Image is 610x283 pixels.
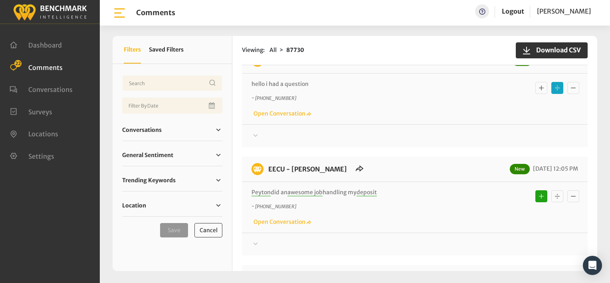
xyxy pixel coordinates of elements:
[122,199,222,211] a: Location
[122,75,222,91] input: Username
[28,152,54,160] span: Settings
[122,174,222,186] a: Trending Keywords
[136,8,175,17] h1: Comments
[252,163,263,175] img: benchmark
[122,98,222,114] input: Date range input field
[356,189,377,196] span: deposit
[537,7,591,15] span: [PERSON_NAME]
[124,36,141,64] button: Filters
[122,201,146,210] span: Location
[28,108,52,116] span: Surveys
[252,203,296,209] i: ~ [PHONE_NUMBER]
[113,6,127,20] img: bar
[13,2,87,22] img: benchmark
[10,151,54,159] a: Settings
[252,95,296,101] i: ~ [PHONE_NUMBER]
[252,189,271,196] span: Peyton
[502,4,524,18] a: Logout
[252,80,497,88] p: hello i had a question
[263,163,352,175] h6: EECU - Clovis West
[252,110,311,117] a: Open Conversation
[14,60,22,67] span: 22
[531,165,578,172] span: [DATE] 12:05 PM
[122,124,222,136] a: Conversations
[28,63,63,71] span: Comments
[10,107,52,115] a: Surveys
[122,126,162,134] span: Conversations
[10,129,58,137] a: Locations
[531,45,581,55] span: Download CSV
[583,256,602,275] div: Open Intercom Messenger
[516,42,588,58] button: Download CSV
[207,98,218,114] button: Open Calendar
[268,165,347,173] a: EECU - [PERSON_NAME]
[194,223,222,237] button: Cancel
[10,85,73,93] a: Conversations
[502,7,524,15] a: Logout
[28,86,73,94] span: Conversations
[286,46,304,54] strong: 87730
[510,164,530,174] span: New
[252,188,497,197] p: did an handling my
[122,151,173,159] span: General Sentiment
[10,63,63,71] a: Comments 22
[149,36,184,64] button: Saved Filters
[122,149,222,161] a: General Sentiment
[242,46,265,54] span: Viewing:
[533,188,581,204] div: Basic example
[28,130,58,138] span: Locations
[537,4,591,18] a: [PERSON_NAME]
[533,80,581,96] div: Basic example
[269,46,277,54] span: All
[252,218,311,225] a: Open Conversation
[122,176,176,185] span: Trending Keywords
[28,41,62,49] span: Dashboard
[287,189,323,196] span: awesome job
[10,40,62,48] a: Dashboard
